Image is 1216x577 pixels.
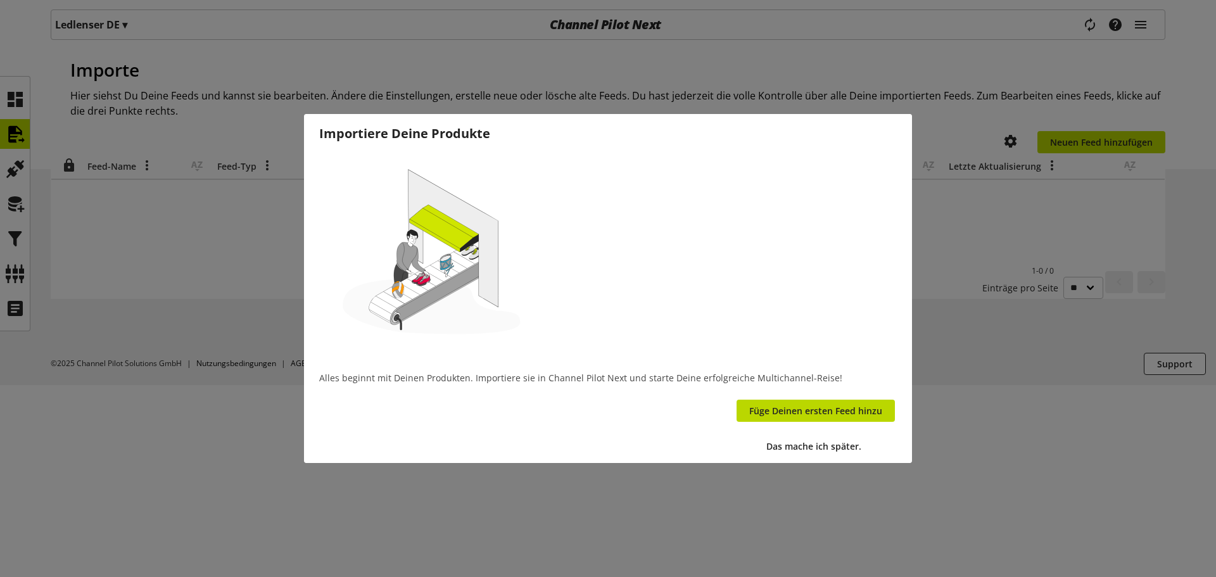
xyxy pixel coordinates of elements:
p: Alles beginnt mit Deinen Produkten. Importiere sie in Channel Pilot Next und starte Deine erfolgr... [319,371,897,384]
a: Füge Deinen ersten Feed hinzu [737,400,895,422]
span: Das mache ich später. [766,440,861,453]
h1: Importiere Deine Produkte [319,124,897,143]
button: Das mache ich später. [758,435,873,457]
img: ce2b93688b7a4d1f15e5c669d171ab6f.svg [319,143,544,368]
span: Füge Deinen ersten Feed hinzu [749,404,882,417]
